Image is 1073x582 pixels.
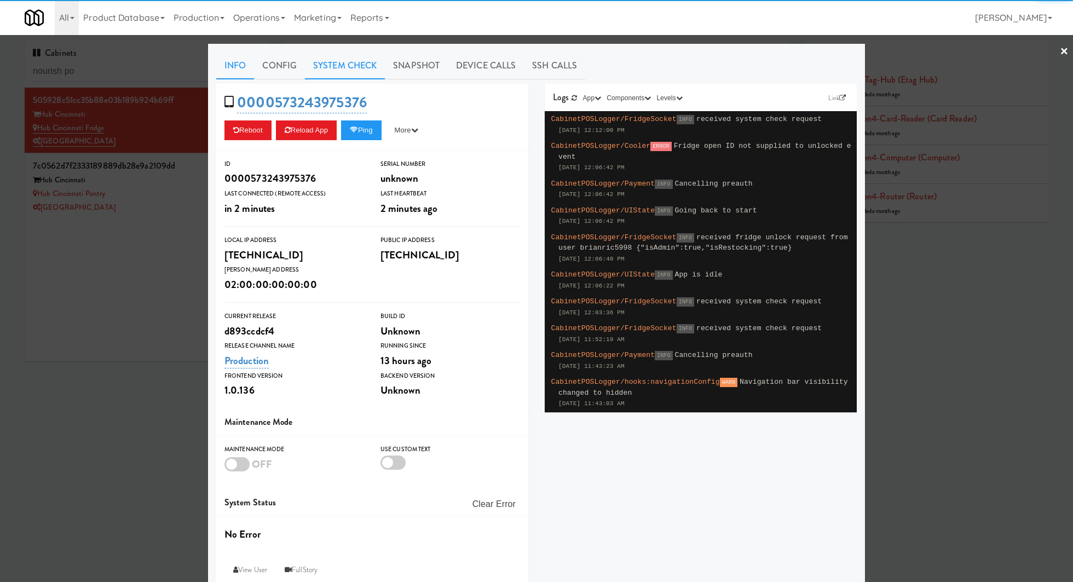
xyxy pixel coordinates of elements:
span: INFO [677,233,694,243]
span: Cancelling preauth [675,180,753,188]
div: Current Release [224,311,364,322]
span: CabinetPOSLogger/UIState [551,206,655,215]
span: OFF [252,457,272,471]
span: INFO [677,115,694,124]
a: FullStory [276,560,326,580]
span: received system check request [696,297,822,306]
span: [DATE] 12:12:00 PM [558,127,625,134]
div: d893ccdcf4 [224,322,364,341]
a: Snapshot [385,52,448,79]
div: ID [224,159,364,170]
button: Ping [341,120,382,140]
span: INFO [655,206,672,216]
span: App is idle [675,270,723,279]
span: [DATE] 11:43:03 AM [558,400,625,407]
div: 02:00:00:00:00:00 [224,275,364,294]
span: [DATE] 12:06:22 PM [558,283,625,289]
span: CabinetPOSLogger/FridgeSocket [551,115,677,123]
span: INFO [677,297,694,307]
span: Cancelling preauth [675,351,753,359]
span: WARN [720,378,737,387]
img: Micromart [25,8,44,27]
div: Unknown [380,322,520,341]
div: Backend Version [380,371,520,382]
span: CabinetPOSLogger/FridgeSocket [551,297,677,306]
button: Clear Error [468,494,520,514]
span: CabinetPOSLogger/UIState [551,270,655,279]
span: received system check request [696,115,822,123]
span: [DATE] 12:06:42 PM [558,218,625,224]
span: Fridge open ID not supplied to unlocked event [558,142,851,161]
div: Frontend Version [224,371,364,382]
span: INFO [655,351,672,360]
button: Levels [654,93,685,103]
div: Local IP Address [224,235,364,246]
span: received system check request [696,324,822,332]
span: CabinetPOSLogger/FridgeSocket [551,324,677,332]
div: 1.0.136 [224,381,364,400]
span: CabinetPOSLogger/Payment [551,351,655,359]
span: CabinetPOSLogger/hooks:navigationConfig [551,378,720,386]
div: Unknown [380,381,520,400]
button: Reboot [224,120,272,140]
span: System Status [224,496,276,509]
div: Last Heartbeat [380,188,520,199]
a: System Check [305,52,385,79]
a: Device Calls [448,52,524,79]
div: [TECHNICAL_ID] [224,246,364,264]
span: Going back to start [675,206,757,215]
span: [DATE] 12:06:42 PM [558,191,625,198]
button: Components [604,93,654,103]
a: View User [224,560,276,580]
a: Info [216,52,254,79]
a: × [1060,35,1069,69]
div: Serial Number [380,159,520,170]
div: Last Connected (Remote Access) [224,188,364,199]
span: 13 hours ago [380,353,431,368]
a: Config [254,52,305,79]
a: Production [224,353,269,368]
span: in 2 minutes [224,201,275,216]
button: More [386,120,427,140]
div: Build Id [380,311,520,322]
div: No Error [224,525,520,544]
span: received fridge unlock request from user brianric5998 {"isAdmin":true,"isRestocking":true} [558,233,848,252]
button: App [580,93,604,103]
a: SSH Calls [524,52,585,79]
span: CabinetPOSLogger/Cooler [551,142,651,150]
div: 0000573243975376 [224,169,364,188]
span: INFO [655,270,672,280]
span: CabinetPOSLogger/FridgeSocket [551,233,677,241]
div: Release Channel Name [224,341,364,351]
span: CabinetPOSLogger/Payment [551,180,655,188]
span: INFO [655,180,672,189]
div: Use Custom Text [380,444,520,455]
span: 2 minutes ago [380,201,437,216]
span: Navigation bar visibility changed to hidden [558,378,848,397]
div: [TECHNICAL_ID] [380,246,520,264]
span: [DATE] 11:52:19 AM [558,336,625,343]
span: Logs [553,91,569,103]
a: Link [826,93,849,103]
div: Maintenance Mode [224,444,364,455]
div: unknown [380,169,520,188]
span: [DATE] 12:06:42 PM [558,164,625,171]
span: [DATE] 12:03:36 PM [558,309,625,316]
button: Reload App [276,120,337,140]
span: ERROR [650,142,672,151]
div: [PERSON_NAME] Address [224,264,364,275]
span: Maintenance Mode [224,416,293,428]
a: 0000573243975376 [237,92,367,113]
span: [DATE] 11:43:23 AM [558,363,625,370]
span: [DATE] 12:06:40 PM [558,256,625,262]
div: Public IP Address [380,235,520,246]
div: Running Since [380,341,520,351]
span: INFO [677,324,694,333]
